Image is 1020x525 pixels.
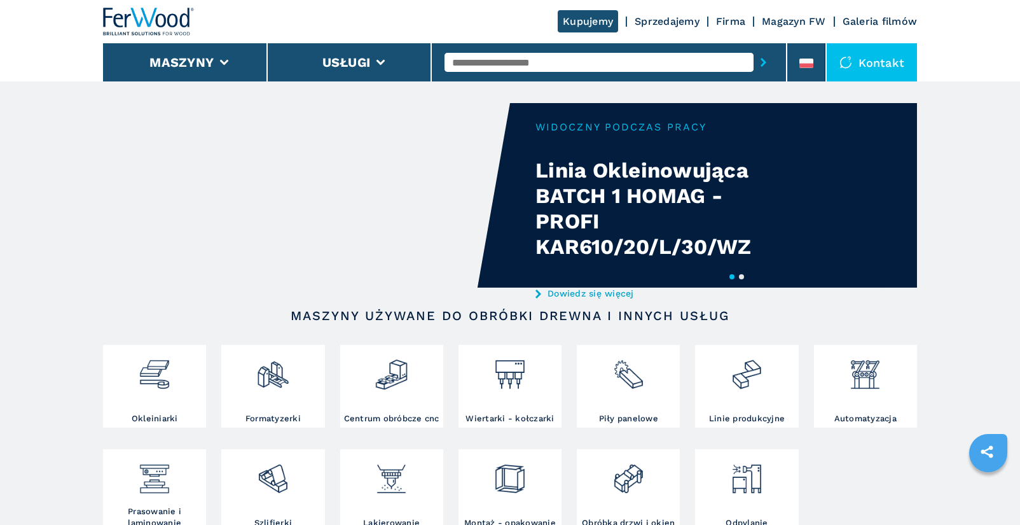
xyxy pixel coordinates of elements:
img: foratrici_inseritrici_2.png [493,348,527,391]
h3: Centrum obróbcze cnc [344,413,439,424]
img: lavorazione_porte_finestre_2.png [612,452,645,496]
a: Linie produkcyjne [695,345,798,428]
video: Your browser does not support the video tag. [103,103,510,288]
button: Maszyny [149,55,214,70]
a: Piły panelowe [577,345,680,428]
img: levigatrici_2.png [256,452,290,496]
a: Wiertarki - kołczarki [458,345,562,428]
img: verniciatura_1.png [375,452,408,496]
h3: Okleiniarki [132,413,178,424]
a: Centrum obróbcze cnc [340,345,443,428]
img: montaggio_imballaggio_2.png [493,452,527,496]
a: Sprzedajemy [635,15,700,27]
h3: Linie produkcyjne [709,413,785,424]
img: centro_di_lavoro_cnc_2.png [375,348,408,391]
h3: Automatyzacja [834,413,897,424]
img: squadratrici_2.png [256,348,290,391]
h2: Maszyny używane do obróbki drewna i innych usług [144,308,876,323]
iframe: Chat [966,468,1010,515]
img: Kontakt [839,56,852,69]
div: Kontakt [827,43,917,81]
img: pressa-strettoia.png [137,452,171,496]
h3: Piły panelowe [599,413,658,424]
img: automazione.png [848,348,882,391]
a: sharethis [971,436,1003,468]
button: submit-button [754,48,773,77]
img: Ferwood [103,8,195,36]
h3: Formatyzerki [245,413,301,424]
button: 1 [729,274,734,279]
a: Automatyzacja [814,345,917,428]
h3: Wiertarki - kołczarki [465,413,554,424]
a: Galeria filmów [843,15,918,27]
a: Kupujemy [558,10,618,32]
img: linee_di_produzione_2.png [730,348,764,391]
button: 2 [739,274,744,279]
a: Dowiedz się więcej [535,288,785,298]
img: sezionatrici_2.png [612,348,645,391]
a: Okleiniarki [103,345,206,428]
a: Magazyn FW [762,15,826,27]
a: Firma [716,15,745,27]
img: aspirazione_1.png [730,452,764,496]
button: Usługi [322,55,371,70]
img: bordatrici_1.png [137,348,171,391]
a: Formatyzerki [221,345,324,428]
